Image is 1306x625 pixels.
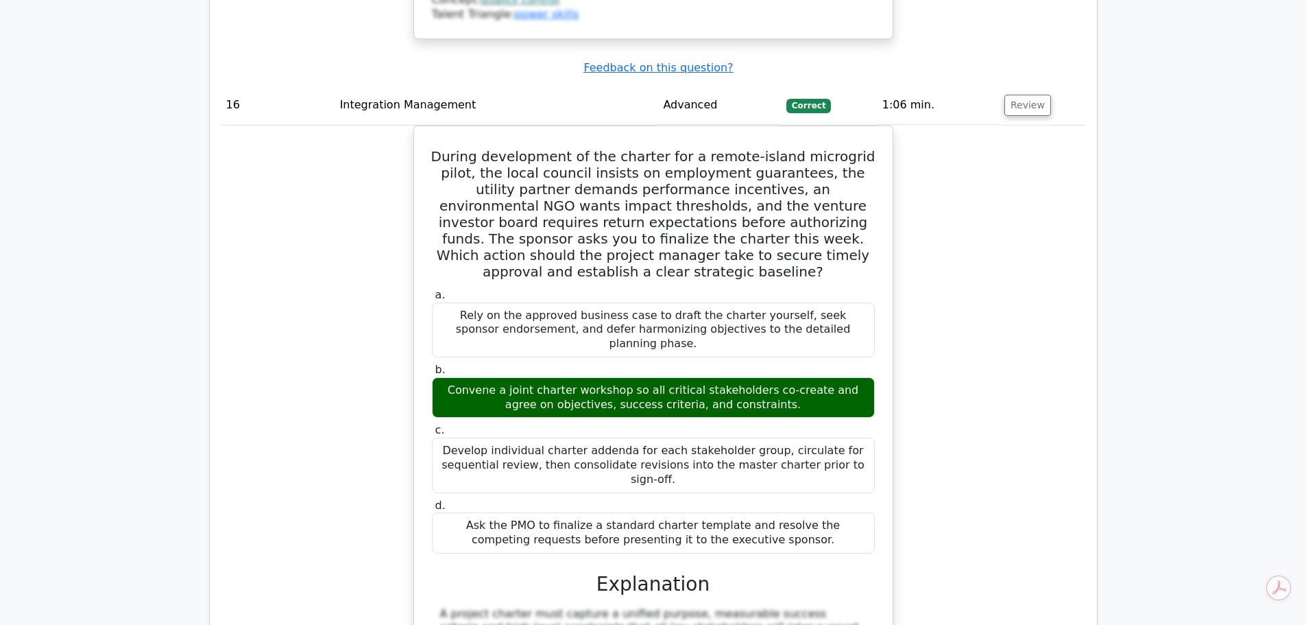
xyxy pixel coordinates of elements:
[514,8,579,21] a: power skills
[432,377,875,418] div: Convene a joint charter workshop so all critical stakeholders co-create and agree on objectives, ...
[432,303,875,357] div: Rely on the approved business case to draft the charter yourself, seek sponsor endorsement, and d...
[435,363,446,376] span: b.
[657,86,781,125] td: Advanced
[877,86,999,125] td: 1:06 min.
[432,512,875,554] div: Ask the PMO to finalize a standard charter template and resolve the competing requests before pre...
[440,573,867,596] h3: Explanation
[335,86,658,125] td: Integration Management
[1004,95,1051,116] button: Review
[786,99,831,113] span: Correct
[435,423,445,436] span: c.
[583,61,733,74] a: Feedback on this question?
[432,438,875,493] div: Develop individual charter addenda for each stakeholder group, circulate for sequential review, t...
[435,288,446,301] span: a.
[221,86,335,125] td: 16
[431,148,876,280] h5: During development of the charter for a remote-island microgrid pilot, the local council insists ...
[435,499,446,512] span: d.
